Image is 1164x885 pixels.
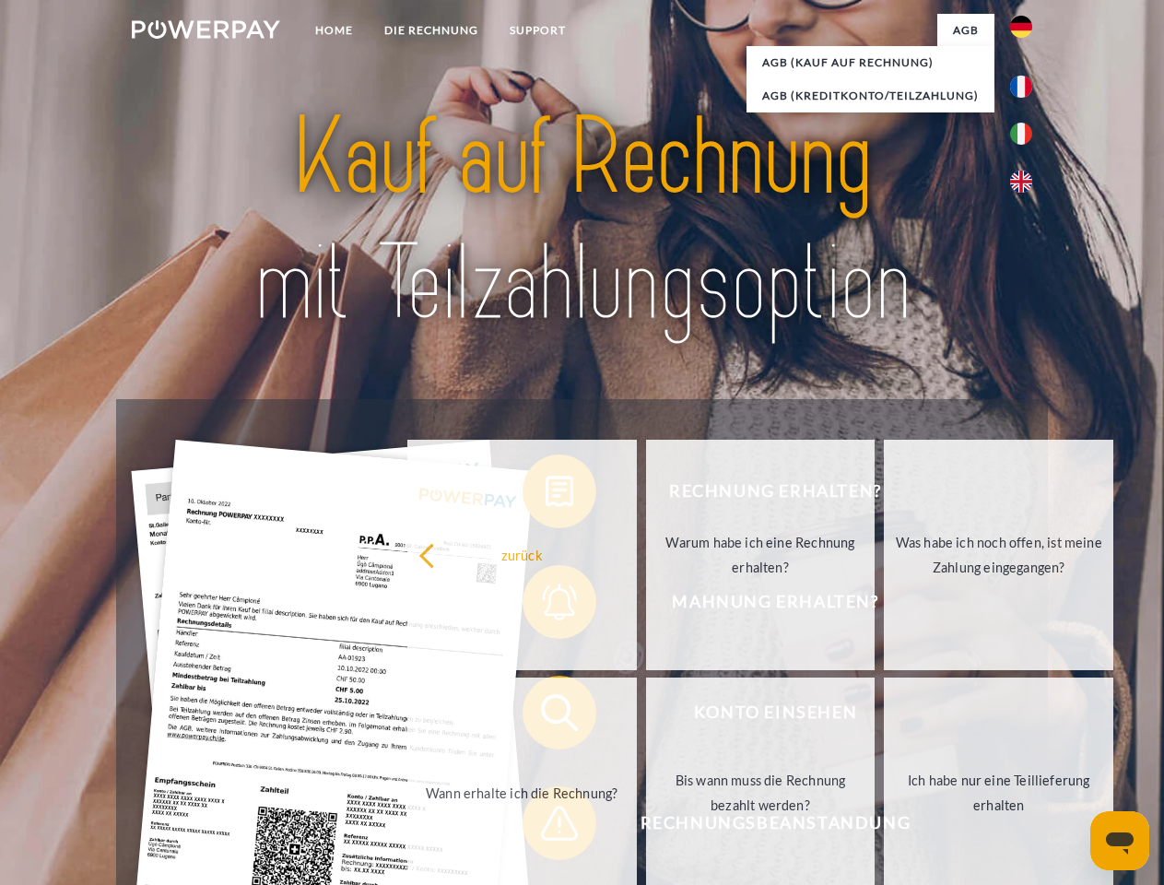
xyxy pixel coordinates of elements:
img: title-powerpay_de.svg [176,88,988,353]
img: en [1010,171,1032,193]
div: Bis wann muss die Rechnung bezahlt werden? [657,768,864,818]
img: de [1010,16,1032,38]
img: it [1010,123,1032,145]
a: AGB (Kreditkonto/Teilzahlung) [747,79,994,112]
div: Was habe ich noch offen, ist meine Zahlung eingegangen? [895,530,1102,580]
a: AGB (Kauf auf Rechnung) [747,46,994,79]
img: fr [1010,76,1032,98]
div: Wann erhalte ich die Rechnung? [418,780,626,805]
a: agb [937,14,994,47]
a: Home [300,14,369,47]
div: Ich habe nur eine Teillieferung erhalten [895,768,1102,818]
img: logo-powerpay-white.svg [132,20,280,39]
a: DIE RECHNUNG [369,14,494,47]
a: Was habe ich noch offen, ist meine Zahlung eingegangen? [884,440,1113,670]
a: SUPPORT [494,14,582,47]
iframe: Schaltfläche zum Öffnen des Messaging-Fensters [1090,811,1149,870]
div: Warum habe ich eine Rechnung erhalten? [657,530,864,580]
div: zurück [418,542,626,567]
